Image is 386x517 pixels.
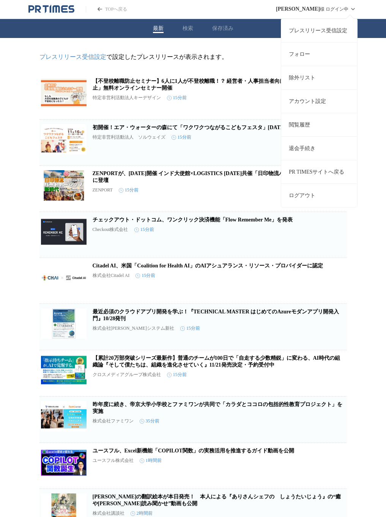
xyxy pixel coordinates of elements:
img: 昨年度に続き、帝京大学小学校とファミワンが共同で「カラダとココロの包括的性教育プロジェクト」を実施 [41,401,87,432]
a: 【不登校離職防止セミナー】6人に1人が不登校離職！？ 経営者・人事担当者向け 第4回「不登校離職防止」無料オンラインセミナー開催 [93,78,337,91]
img: ユースフル、Excel新機能「COPILOT関数」の実務活用を推進するガイド動画を公開 [41,447,87,478]
button: 最新 [153,25,164,32]
p: 株式会社[PERSON_NAME]システム新社 [93,325,174,332]
img: 【累計20万部突破シリーズ最新作】普通のチームが100日で「自走する少数精鋭」に変わる、AI時代の組織論『そして僕たちは、組織を進化させていく』11/21発売決定・予約受付中 [41,355,87,385]
p: 株式会社Citadel AI [93,272,130,279]
time: 15分前 [180,325,200,332]
time: 15分前 [167,95,187,101]
time: 15分前 [135,272,155,279]
p: Checkout株式会社 [93,226,128,233]
time: 15分前 [167,372,187,378]
a: 昨年度に続き、帝京大学小学校とファミワンが共同で「カラダとココロの包括的性教育プロジェクト」を実施 [93,402,342,414]
img: チェックアウト・ドットコム、ワンクリック決済機能「Flow Remember Me」を発表 [41,217,87,247]
time: 15分前 [172,134,191,141]
a: プレスリリース受信設定 [281,19,357,42]
a: 【累計20万部突破シリーズ最新作】普通のチームが100日で「自走する少数精鋭」に変わる、AI時代の組織論『そして僕たちは、組織を進化させていく』11/21発売決定・予約受付中 [93,355,340,368]
a: アカウント設定 [281,89,357,113]
a: [PERSON_NAME]の翻訳絵本が本日発売！ 本人による『ありさんシェフの しょうたいじょう』の“癒や[PERSON_NAME]読み聞かせ”動画も公開 [93,494,341,506]
a: PR TIMESのトップページはこちら [86,6,127,13]
time: 1時間前 [140,457,162,464]
p: 特定非営利活動法人 ソルウェイズ [93,134,165,141]
button: 保存済み [212,25,233,32]
a: フォロー [281,42,357,66]
p: で設定したプレスリリースが表示されます。 [39,53,347,61]
img: 【不登校離職防止セミナー】6人に1人が不登校離職！？ 経営者・人事担当者向け 第4回「不登校離職防止」無料オンラインセミナー開催 [41,78,87,108]
p: 株式会社講談社 [93,510,124,517]
a: PR TIMESのトップページはこちら [28,5,74,14]
a: PR TIMESサイトへ戻る [281,160,357,183]
img: ZENPORTが、10/23(木)開催 インド大使館×LOGISTICS TODAY共催「日印物流パートナーシップ新時代」に登壇 [41,170,87,201]
time: 15分前 [134,226,154,233]
a: プレスリリース受信設定 [39,54,106,60]
time: 35分前 [140,418,159,424]
button: 検索 [183,25,193,32]
a: 退会手続き [281,136,357,160]
p: ユースフル株式会社 [93,457,134,464]
a: ZENPORTが、[DATE]開催 インド大使館×LOGISTICS [DATE]共催「日印物流パートナーシップ新時代」に登壇 [93,171,343,183]
button: ログアウト [281,183,357,207]
a: Citadel AI、米国「Coalition for Health AI」のAIアシュアランス・リソース・プロバイダーに認定 [93,263,323,269]
img: 初開催！エア・ウォーターの森にて「ワクワクつながるこどもフェスタ」2025年11月16日 [41,124,87,155]
p: ZENPORT [93,187,113,193]
time: 2時間前 [131,510,153,517]
a: 閲覧履歴 [281,113,357,136]
a: 最近必須のクラウドアプリ開発を学ぶ！『TECHNICAL MASTER はじめてのAzureモダンアプリ開発入門』10/28発刊 [93,309,339,321]
p: 特定非営利活動法人キーデザイン [93,95,161,101]
a: 初開催！エア・ウォーターの森にて「ワクワクつながるこどもフェスタ」[DATE] [93,125,286,130]
time: 15分前 [119,187,139,193]
img: 最近必須のクラウドアプリ開発を学ぶ！『TECHNICAL MASTER はじめてのAzureモダンアプリ開発入門』10/28発刊 [41,308,87,339]
span: [PERSON_NAME] [276,6,320,12]
p: 株式会社ファミワン [93,418,134,424]
img: Citadel AI、米国「Coalition for Health AI」のAIアシュアランス・リソース・プロバイダーに認定 [41,262,87,293]
a: 除外リスト [281,66,357,89]
a: チェックアウト・ドットコム、ワンクリック決済機能「Flow Remember Me」を発表 [93,217,293,223]
a: ユースフル、Excel新機能「COPILOT関数」の実務活用を推進するガイド動画を公開 [93,448,294,454]
p: クロスメディアグループ株式会社 [93,372,161,378]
